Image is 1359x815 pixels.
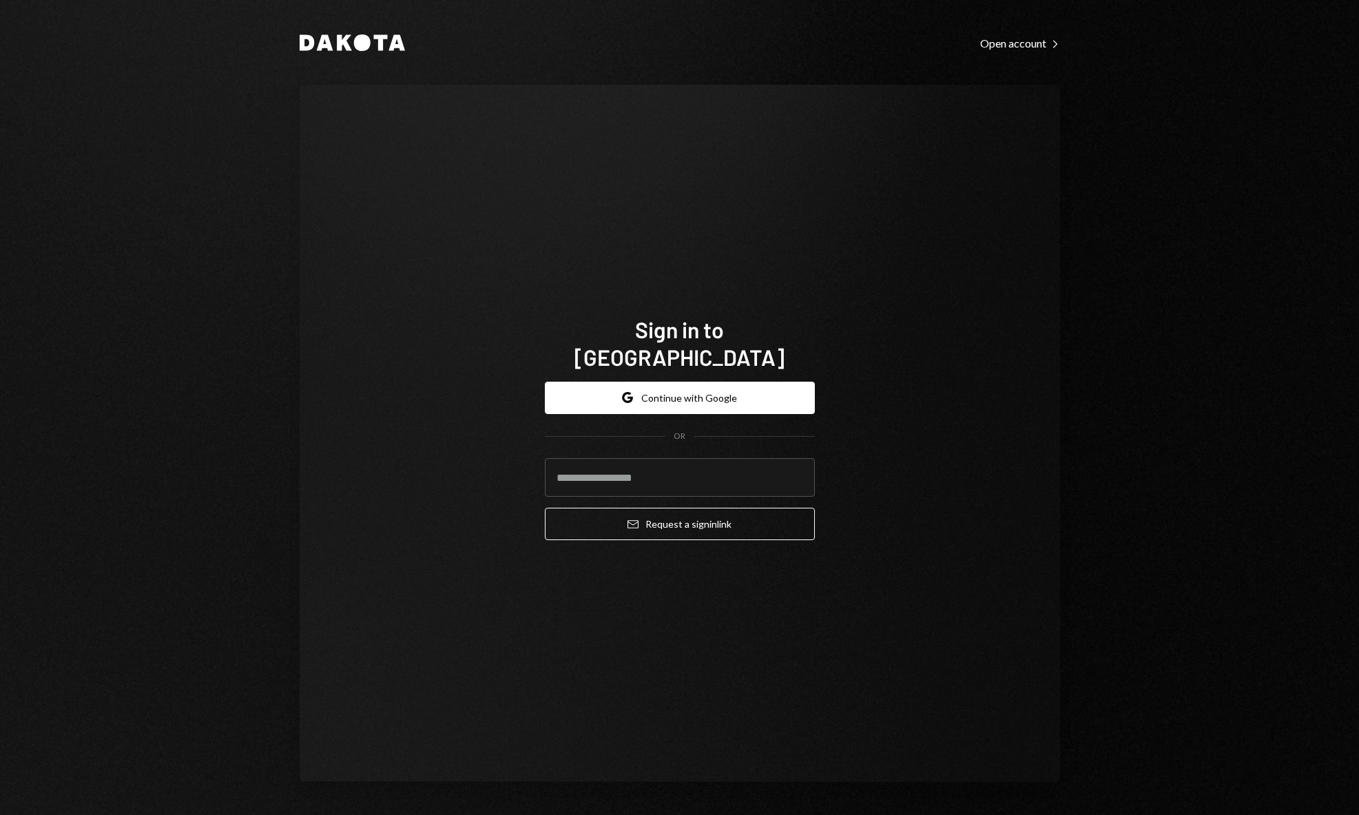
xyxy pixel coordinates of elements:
[545,508,815,540] button: Request a signinlink
[674,431,685,442] div: OR
[980,37,1060,50] div: Open account
[545,382,815,414] button: Continue with Google
[980,35,1060,50] a: Open account
[545,316,815,371] h1: Sign in to [GEOGRAPHIC_DATA]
